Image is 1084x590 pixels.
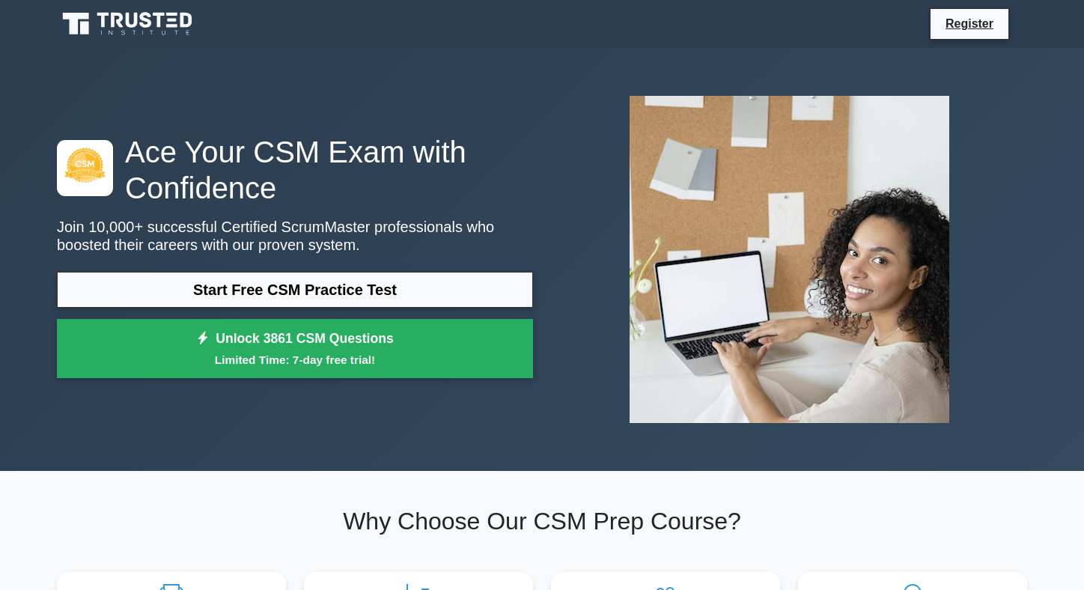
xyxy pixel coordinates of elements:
[57,272,533,308] a: Start Free CSM Practice Test
[57,507,1027,535] h2: Why Choose Our CSM Prep Course?
[57,134,533,206] h1: Ace Your CSM Exam with Confidence
[937,14,1002,33] a: Register
[57,319,533,379] a: Unlock 3861 CSM QuestionsLimited Time: 7-day free trial!
[57,218,533,254] p: Join 10,000+ successful Certified ScrumMaster professionals who boosted their careers with our pr...
[76,351,514,368] small: Limited Time: 7-day free trial!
